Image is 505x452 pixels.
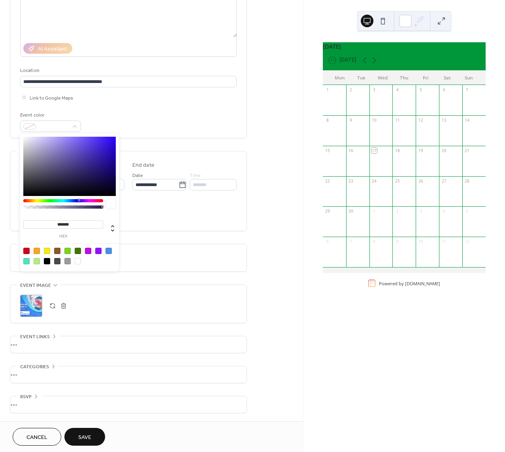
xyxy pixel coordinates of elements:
[23,258,30,264] div: #50E3C2
[395,178,400,184] div: 25
[372,70,393,85] div: Wed
[30,94,73,102] span: Link to Google Maps
[395,209,400,214] div: 2
[418,87,424,93] div: 5
[20,66,235,75] div: Location
[10,396,247,413] div: •••
[132,161,155,169] div: End date
[348,209,354,214] div: 30
[20,393,32,401] span: RSVP
[20,111,79,119] div: Event color
[395,117,400,123] div: 11
[395,87,400,93] div: 4
[95,248,102,254] div: #9013FE
[106,248,112,254] div: #4A90E2
[371,87,377,93] div: 3
[371,178,377,184] div: 24
[34,248,40,254] div: #F5A623
[395,239,400,245] div: 9
[20,295,42,317] div: ;
[54,248,60,254] div: #8B572A
[371,117,377,123] div: 10
[23,248,30,254] div: #D0021B
[64,258,71,264] div: #9B9B9B
[20,333,50,341] span: Event links
[348,117,354,123] div: 9
[348,148,354,153] div: 16
[190,171,201,180] span: Time
[464,239,470,245] div: 12
[441,209,447,214] div: 4
[132,171,143,180] span: Date
[436,70,458,85] div: Sat
[325,87,330,93] div: 1
[54,258,60,264] div: #4A4A4A
[10,336,247,353] div: •••
[348,178,354,184] div: 23
[464,178,470,184] div: 28
[418,209,424,214] div: 3
[464,87,470,93] div: 7
[418,178,424,184] div: 26
[75,248,81,254] div: #417505
[441,178,447,184] div: 27
[20,363,49,371] span: Categories
[325,209,330,214] div: 29
[329,70,350,85] div: Mon
[23,234,103,239] label: hex
[371,209,377,214] div: 1
[395,148,400,153] div: 18
[441,87,447,93] div: 6
[10,366,247,383] div: •••
[348,87,354,93] div: 2
[371,148,377,153] div: 17
[418,148,424,153] div: 19
[13,428,61,446] button: Cancel
[20,281,51,290] span: Event image
[78,433,91,442] span: Save
[26,433,47,442] span: Cancel
[44,258,50,264] div: #000000
[75,258,81,264] div: #FFFFFF
[464,148,470,153] div: 21
[350,70,372,85] div: Tue
[415,70,436,85] div: Fri
[348,239,354,245] div: 7
[64,428,105,446] button: Save
[371,239,377,245] div: 8
[325,178,330,184] div: 22
[464,209,470,214] div: 5
[441,117,447,123] div: 13
[325,148,330,153] div: 15
[85,248,91,254] div: #BD10E0
[64,248,71,254] div: #7ED321
[323,42,486,51] div: [DATE]
[34,258,40,264] div: #B8E986
[418,239,424,245] div: 10
[44,248,50,254] div: #F8E71C
[418,117,424,123] div: 12
[405,280,440,286] a: [DOMAIN_NAME]
[325,239,330,245] div: 6
[394,70,415,85] div: Thu
[458,70,479,85] div: Sun
[379,280,440,286] div: Powered by
[325,117,330,123] div: 8
[441,148,447,153] div: 20
[441,239,447,245] div: 11
[464,117,470,123] div: 14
